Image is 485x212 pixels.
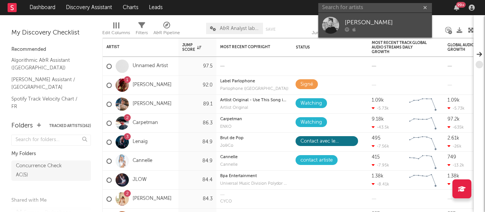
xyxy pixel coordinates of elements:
div: 84.4 [182,176,213,185]
a: Unnamed Artist [133,63,168,69]
div: Folders [11,121,33,130]
div: Status [296,45,345,50]
div: A&R Pipeline [153,19,180,41]
div: Artist [106,45,163,49]
div: Signé [300,80,313,89]
a: Spotify Track Velocity Chart / FR [11,95,83,110]
div: 495 [372,136,380,141]
div: copyright: Brut de Pop [220,136,288,140]
div: Jump Score [312,28,336,38]
div: copyright: [220,194,288,195]
svg: Chart title [406,171,440,190]
a: [PERSON_NAME] [133,82,172,88]
div: Brut de Pop [220,136,288,140]
div: 9.18k [372,117,384,122]
svg: Chart title [406,152,440,171]
div: label: Jo&Co [220,144,288,148]
div: Filters [136,28,148,38]
div: Artlist Original [220,106,288,110]
div: label: Artlist Original [220,106,288,110]
div: ENKO [220,125,288,129]
div: Filters [136,19,148,41]
div: Contact avec le management [300,137,353,146]
div: -5.73k [447,106,465,111]
div: 1.38k [447,174,459,179]
div: Carpetman [220,117,288,121]
a: Cannelle [133,158,152,164]
div: -5.73k [372,106,389,111]
div: contact artiste [300,156,333,165]
div: 92.0 [182,81,213,90]
div: 415 [372,155,380,160]
div: Recommended [11,45,91,54]
svg: Chart title [406,114,440,133]
a: [PERSON_NAME] [133,101,172,107]
div: -8.41k [372,182,389,187]
a: Concurrence Check AC(5) [11,160,91,181]
div: [PERSON_NAME] [345,18,428,27]
div: copyright: Label Parlophone [220,79,288,83]
div: 97.2k [447,117,460,122]
div: Watching [300,118,322,127]
div: 1.09k [372,98,384,103]
div: Most Recent Track Global Audio Streams Daily Growth [372,41,429,54]
div: Concurrence Check AC ( 5 ) [16,162,69,180]
a: [PERSON_NAME] [318,13,432,38]
div: Edit Columns [102,28,130,38]
a: Algorithmic A&R Assistant ([GEOGRAPHIC_DATA]) [11,56,83,72]
div: 1.09k [447,98,460,103]
div: -8.41k [447,182,465,187]
div: CYCO [220,199,288,204]
button: Tracked Artists(162) [49,124,91,128]
div: Universal Music Division Polydor France [220,182,288,186]
button: 99+ [454,5,459,11]
div: Label Parlophone [220,79,288,83]
div: 84.9 [182,157,213,166]
div: 84.3 [182,195,213,204]
div: 89.1 [182,100,213,109]
a: Carpetman [133,120,158,126]
div: -7.56k [372,144,389,149]
div: Most Recent Copyright [220,45,277,49]
div: Cannelle [220,155,288,159]
div: -43.5k [372,125,389,130]
div: A&R Pipeline [153,28,180,38]
div: label: ENKO [220,125,288,129]
div: Edit Columns [102,19,130,41]
div: label: Cannelle [220,163,288,167]
input: Search for artists [318,3,432,13]
a: [PERSON_NAME] Assistant / [GEOGRAPHIC_DATA] [11,75,83,91]
div: Cannelle [220,163,288,167]
button: Save [266,27,275,31]
div: Parlophone ([GEOGRAPHIC_DATA]) [220,87,288,91]
div: Watching [300,99,322,108]
div: 749 [447,155,456,160]
div: 1.38k [372,174,383,179]
div: 86.3 [182,119,213,128]
div: Jump Score [312,19,336,41]
div: Jump Score [182,43,201,52]
div: copyright: Bpa Entertainment [220,174,288,178]
input: Search for folders... [11,135,91,146]
svg: Chart title [406,95,440,114]
a: [PERSON_NAME] [133,196,172,202]
div: -13.2k [447,163,464,168]
div: -26k [447,144,462,149]
div: -7.95k [372,163,389,168]
div: 84.9 [182,138,213,147]
a: JLOW [133,177,147,183]
div: 2.61k [447,136,459,141]
div: 99 + [456,2,466,8]
div: Bpa Entertainment [220,174,288,178]
div: label: Universal Music Division Polydor France [220,182,288,186]
div: Jo&Co [220,144,288,148]
span: A&R Analyst labels [220,26,259,31]
div: copyright: Artlist Original - Use This Song in Your Video - Go to Artlist.io [220,98,288,102]
div: label: Parlophone (France) [220,87,288,91]
div: 97.5 [182,62,213,71]
div: My Folders [11,149,91,159]
div: Artlist Original - Use This Song in Your Video - Go to [DOMAIN_NAME] [220,98,288,102]
a: Lenaïg [133,139,148,145]
div: label: CYCO [220,199,288,204]
div: -635k [447,125,464,130]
